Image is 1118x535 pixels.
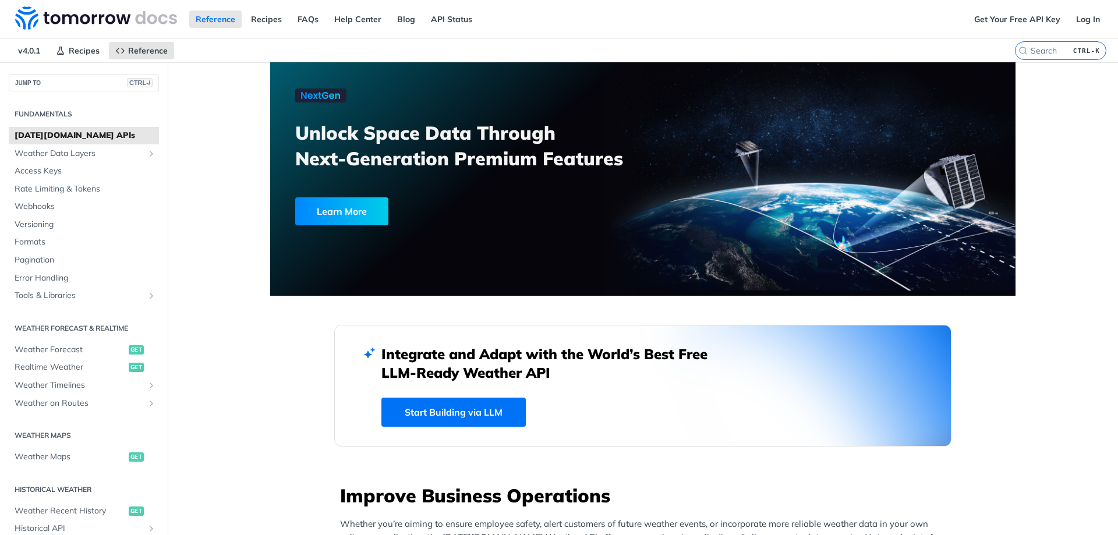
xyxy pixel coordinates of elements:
span: Weather Timelines [15,380,144,391]
button: Show subpages for Weather on Routes [147,399,156,408]
a: Realtime Weatherget [9,359,159,376]
span: Realtime Weather [15,362,126,373]
h2: Historical Weather [9,484,159,495]
a: Versioning [9,216,159,233]
span: get [129,452,144,462]
span: Webhooks [15,201,156,212]
a: Weather Recent Historyget [9,502,159,520]
a: Formats [9,233,159,251]
a: Recipes [49,42,106,59]
span: Access Keys [15,165,156,177]
span: Formats [15,236,156,248]
a: Rate Limiting & Tokens [9,180,159,198]
button: Show subpages for Weather Data Layers [147,149,156,158]
span: Weather Maps [15,451,126,463]
a: Access Keys [9,162,159,180]
h3: Unlock Space Data Through Next-Generation Premium Features [295,120,656,171]
button: Show subpages for Weather Timelines [147,381,156,390]
a: Blog [391,10,422,28]
a: Get Your Free API Key [968,10,1067,28]
a: Tools & LibrariesShow subpages for Tools & Libraries [9,287,159,304]
span: Weather Recent History [15,505,126,517]
a: Webhooks [9,198,159,215]
a: Learn More [295,197,583,225]
kbd: CTRL-K [1070,45,1103,56]
a: Weather Data LayersShow subpages for Weather Data Layers [9,145,159,162]
a: Pagination [9,251,159,269]
span: Tools & Libraries [15,290,144,302]
a: Reference [109,42,174,59]
button: Show subpages for Tools & Libraries [147,291,156,300]
div: Learn More [295,197,388,225]
span: get [129,345,144,355]
span: get [129,363,144,372]
span: Weather Forecast [15,344,126,356]
a: Recipes [245,10,288,28]
span: Recipes [69,45,100,56]
h2: Integrate and Adapt with the World’s Best Free LLM-Ready Weather API [381,345,725,382]
span: Rate Limiting & Tokens [15,183,156,195]
a: Log In [1070,10,1106,28]
a: Weather Forecastget [9,341,159,359]
span: v4.0.1 [12,42,47,59]
a: [DATE][DOMAIN_NAME] APIs [9,127,159,144]
img: Tomorrow.io Weather API Docs [15,6,177,30]
span: CTRL-/ [127,78,153,87]
span: Versioning [15,219,156,231]
button: Show subpages for Historical API [147,524,156,533]
h3: Improve Business Operations [340,483,951,508]
h2: Weather Maps [9,430,159,441]
span: Pagination [15,254,156,266]
a: Weather on RoutesShow subpages for Weather on Routes [9,395,159,412]
a: Weather TimelinesShow subpages for Weather Timelines [9,377,159,394]
svg: Search [1018,46,1028,55]
span: Weather on Routes [15,398,144,409]
a: Help Center [328,10,388,28]
span: Weather Data Layers [15,148,144,160]
a: Reference [189,10,242,28]
span: get [129,506,144,516]
span: Historical API [15,523,144,534]
img: NextGen [295,88,346,102]
a: API Status [424,10,479,28]
a: Weather Mapsget [9,448,159,466]
span: [DATE][DOMAIN_NAME] APIs [15,130,156,141]
h2: Fundamentals [9,109,159,119]
a: Start Building via LLM [381,398,526,427]
span: Error Handling [15,272,156,284]
button: JUMP TOCTRL-/ [9,74,159,91]
a: FAQs [291,10,325,28]
span: Reference [128,45,168,56]
a: Error Handling [9,270,159,287]
h2: Weather Forecast & realtime [9,323,159,334]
